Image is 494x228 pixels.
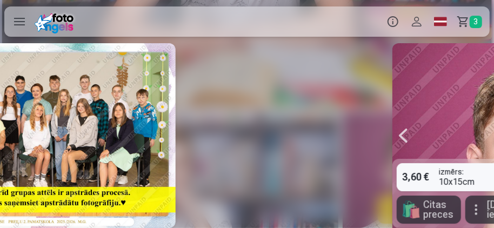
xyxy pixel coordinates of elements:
[470,16,482,28] span: 3
[381,6,405,37] button: Info
[35,10,77,33] img: /fa1
[452,6,490,37] a: Grozs3
[397,196,461,224] button: 🛍Citas preces
[423,200,457,219] span: Citas preces
[439,163,475,191] div: 10x15cm
[405,6,429,37] button: Profils
[397,163,435,191] div: 3,60 €
[401,200,421,219] span: 🛍
[429,6,452,37] a: Global
[439,168,464,176] strong: izmērs :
